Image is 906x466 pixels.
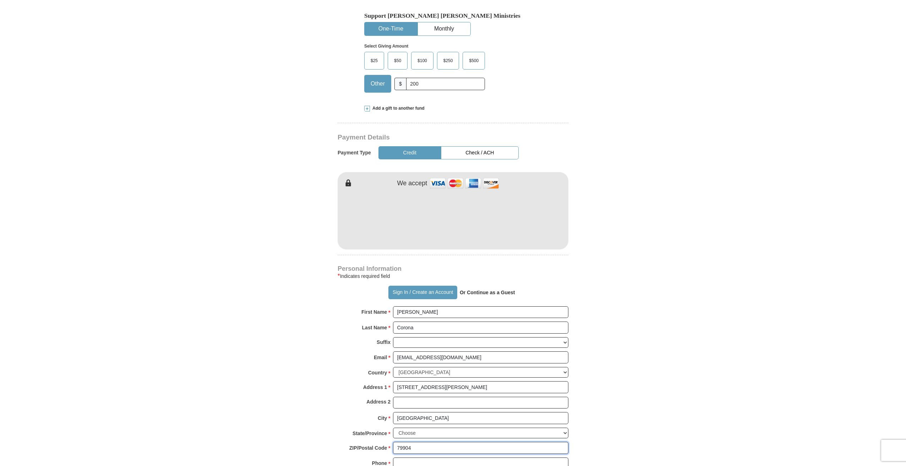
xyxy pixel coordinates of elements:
[460,290,515,295] strong: Or Continue as a Guest
[364,44,408,49] strong: Select Giving Amount
[397,180,427,187] h4: We accept
[391,55,405,66] span: $50
[406,78,485,90] input: Other Amount
[367,78,388,89] span: Other
[377,337,391,347] strong: Suffix
[338,272,568,280] div: Indicates required field
[338,266,568,272] h4: Personal Information
[429,176,500,191] img: credit cards accepted
[378,413,387,423] strong: City
[465,55,482,66] span: $500
[365,22,417,35] button: One-Time
[368,368,387,378] strong: Country
[388,286,457,299] button: Sign In / Create an Account
[338,133,519,142] h3: Payment Details
[364,12,542,20] h5: Support [PERSON_NAME] [PERSON_NAME] Ministries
[349,443,387,453] strong: ZIP/Postal Code
[374,352,387,362] strong: Email
[338,150,371,156] h5: Payment Type
[367,55,381,66] span: $25
[370,105,425,111] span: Add a gift to another fund
[394,78,406,90] span: $
[441,146,519,159] button: Check / ACH
[361,307,387,317] strong: First Name
[418,22,470,35] button: Monthly
[378,146,441,159] button: Credit
[363,382,387,392] strong: Address 1
[440,55,457,66] span: $250
[353,428,387,438] strong: State/Province
[366,397,391,407] strong: Address 2
[362,323,387,333] strong: Last Name
[414,55,431,66] span: $100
